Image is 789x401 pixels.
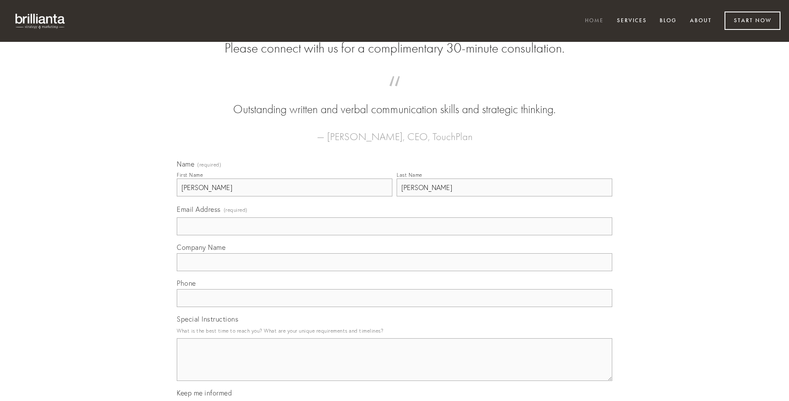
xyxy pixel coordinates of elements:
[190,85,599,118] blockquote: Outstanding written and verbal communication skills and strategic thinking.
[177,243,225,252] span: Company Name
[177,40,612,56] h2: Please connect with us for a complimentary 30-minute consultation.
[9,9,73,33] img: brillianta - research, strategy, marketing
[684,14,717,28] a: About
[579,14,609,28] a: Home
[177,389,232,397] span: Keep me informed
[224,204,248,216] span: (required)
[177,160,194,168] span: Name
[611,14,652,28] a: Services
[177,325,612,337] p: What is the best time to reach you? What are your unique requirements and timelines?
[177,172,203,178] div: First Name
[397,172,422,178] div: Last Name
[190,118,599,145] figcaption: — [PERSON_NAME], CEO, TouchPlan
[177,205,221,214] span: Email Address
[190,85,599,101] span: “
[177,279,196,287] span: Phone
[197,162,221,167] span: (required)
[725,12,780,30] a: Start Now
[177,315,238,323] span: Special Instructions
[654,14,682,28] a: Blog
